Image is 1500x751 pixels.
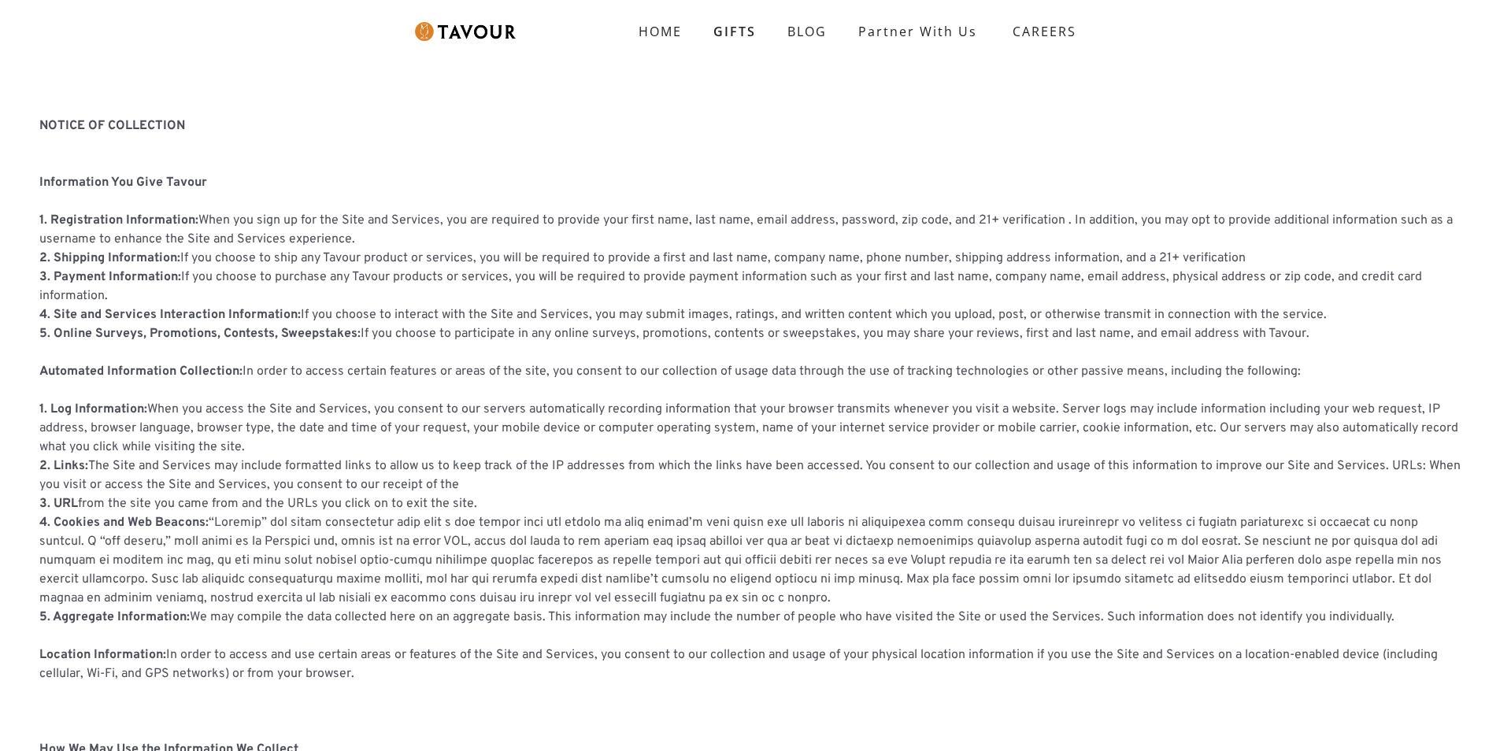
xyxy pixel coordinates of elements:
[39,496,78,512] strong: 3. URL
[698,16,772,47] a: GIFTS
[623,16,698,47] a: HOME
[772,16,843,47] a: BLOG
[39,118,185,134] strong: NOTICE OF COLLECTION ‍
[39,269,181,285] strong: 3. Payment Information:
[39,609,190,625] strong: 5. Aggregate Information:
[843,16,993,47] a: partner with us
[1013,16,1076,47] strong: CAREERS
[39,250,180,266] strong: 2. Shipping Information:
[39,647,166,663] strong: Location Information:
[39,307,301,323] strong: 4. Site and Services Interaction Information:
[39,364,243,379] strong: Automated Information Collection:
[993,9,1088,54] a: CAREERS
[39,515,209,531] strong: 4. Cookies and Web Beacons:
[39,401,147,417] strong: 1. Log Information:
[39,175,207,191] strong: Information You Give Tavour ‍
[639,23,682,40] strong: HOME
[39,458,88,474] strong: 2. Links:
[39,213,198,228] strong: 1. Registration Information:
[39,326,361,342] strong: 5. Online Surveys, Promotions, Contests, Sweepstakes:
